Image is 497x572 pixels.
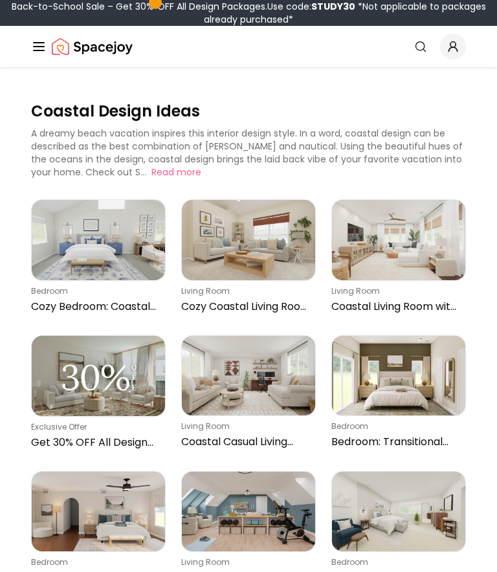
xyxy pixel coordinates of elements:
[181,299,311,314] p: Cozy Coastal Living Room with Chic Gallery Wall
[31,335,166,456] a: Get 30% OFF All Design PackagesExclusive OfferGet 30% OFF All Design Packages
[32,472,165,552] img: Bedroom Design: Coastal Elegance with Neutral Tones
[181,557,311,567] p: living room
[332,200,465,280] img: Coastal Living Room with L-Shaped Sofa & Chaise
[332,336,465,416] img: Bedroom: Transitional Coastal Style with Earthy Accents
[52,34,133,60] a: Spacejoy
[331,286,461,296] p: living room
[31,435,160,450] p: Get 30% OFF All Design Packages
[32,200,165,280] img: Cozy Bedroom: Coastal Vibes with Classic Charm
[181,421,311,432] p: living room
[331,299,461,314] p: Coastal Living Room with L-Shaped Sofa & Chaise
[181,199,316,320] a: Cozy Coastal Living Room with Chic Gallery Wallliving roomCozy Coastal Living Room with Chic Gall...
[151,166,201,179] button: Read more
[182,200,315,280] img: Cozy Coastal Living Room with Chic Gallery Wall
[331,199,466,320] a: Coastal Living Room with L-Shaped Sofa & Chaiseliving roomCoastal Living Room with L-Shaped Sofa ...
[331,434,461,450] p: Bedroom: Transitional Coastal Style with Earthy Accents
[331,421,461,432] p: bedroom
[31,557,160,567] p: bedroom
[181,434,311,450] p: Coastal Casual Living Room with Airy Neutral Palette
[31,299,160,314] p: Cozy Bedroom: Coastal Vibes with Classic Charm
[52,34,133,60] img: Spacejoy Logo
[181,286,311,296] p: living room
[181,335,316,456] a: Coastal Casual Living Room with Airy Neutral Paletteliving roomCoastal Casual Living Room with Ai...
[31,286,160,296] p: bedroom
[31,101,466,122] p: Coastal Design Ideas
[182,472,315,552] img: Cozy Coastal Attic Room with Fitness & Gaming Area
[31,127,463,179] p: A dreamy beach vacation inspires this interior design style. In a word, coastal design can be des...
[31,199,166,320] a: Cozy Bedroom: Coastal Vibes with Classic CharmbedroomCozy Bedroom: Coastal Vibes with Classic Charm
[32,336,165,416] img: Get 30% OFF All Design Packages
[331,557,461,567] p: bedroom
[331,335,466,456] a: Bedroom: Transitional Coastal Style with Earthy AccentsbedroomBedroom: Transitional Coastal Style...
[31,26,466,67] nav: Global
[182,336,315,416] img: Coastal Casual Living Room with Airy Neutral Palette
[332,472,465,552] img: Coastal Mid-Century Bedroom with Storage Solutions
[31,422,160,432] p: Exclusive Offer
